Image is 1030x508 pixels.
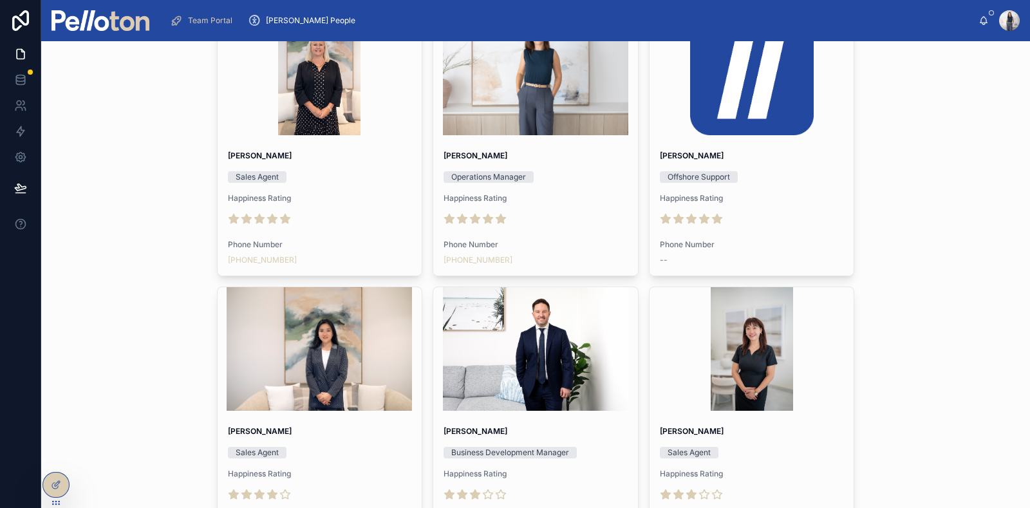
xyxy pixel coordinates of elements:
[218,287,422,411] div: Approved-landscape.jpg
[650,12,854,135] div: IMG_0328.png
[660,426,724,436] strong: [PERSON_NAME]
[51,10,149,31] img: App logo
[444,469,628,479] span: Happiness Rating
[444,193,628,203] span: Happiness Rating
[228,426,292,436] strong: [PERSON_NAME]
[266,15,355,26] span: [PERSON_NAME] People
[166,9,241,32] a: Team Portal
[433,12,638,135] div: Stacey-Approved.jpg
[668,447,711,458] div: Sales Agent
[660,193,844,203] span: Happiness Rating
[451,171,526,183] div: Operations Manager
[433,287,638,411] div: Profiles_5_Vista_Street_Mosman_(RichardScholl)-(1).jpg
[228,255,297,265] a: [PHONE_NUMBER]
[217,11,423,276] a: [PERSON_NAME]Sales AgentHappiness RatingPhone Number[PHONE_NUMBER]
[228,193,412,203] span: Happiness Rating
[236,447,279,458] div: Sales Agent
[660,240,844,250] span: Phone Number
[244,9,364,32] a: [PERSON_NAME] People
[444,151,507,160] strong: [PERSON_NAME]
[660,469,844,479] span: Happiness Rating
[660,255,668,265] span: --
[660,151,724,160] strong: [PERSON_NAME]
[160,6,979,35] div: scrollable content
[228,151,292,160] strong: [PERSON_NAME]
[668,171,730,183] div: Offshore Support
[236,171,279,183] div: Sales Agent
[451,447,569,458] div: Business Development Manager
[228,240,412,250] span: Phone Number
[444,255,512,265] a: [PHONE_NUMBER]
[444,240,628,250] span: Phone Number
[649,11,855,276] a: [PERSON_NAME]Offshore SupportHappiness RatingPhone Number--
[188,15,232,26] span: Team Portal
[228,469,412,479] span: Happiness Rating
[650,287,854,411] div: MK900294-Edit-copy.jpg
[218,12,422,135] div: APPROVED.jpg
[433,11,639,276] a: [PERSON_NAME]Operations ManagerHappiness RatingPhone Number[PHONE_NUMBER]
[444,426,507,436] strong: [PERSON_NAME]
